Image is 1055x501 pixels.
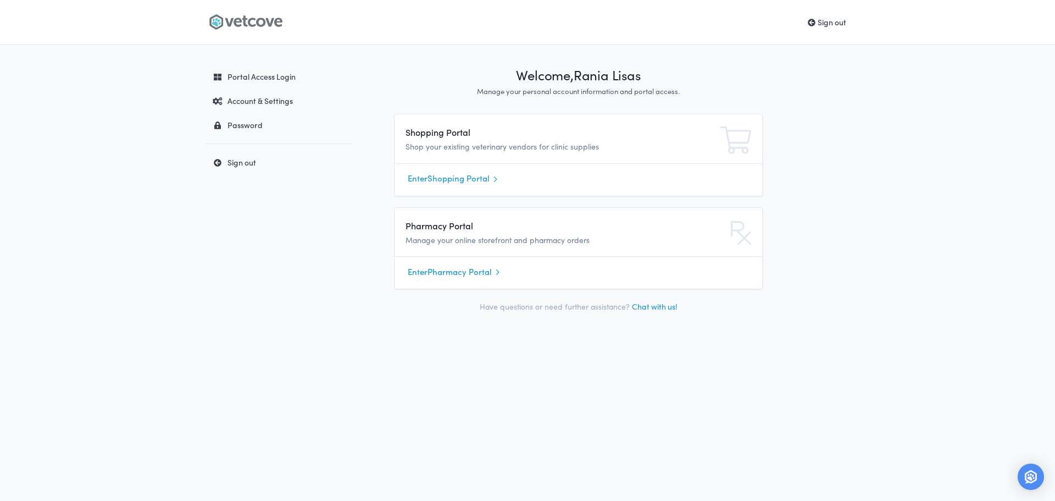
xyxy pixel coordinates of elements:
[206,67,353,86] a: Portal Access Login
[208,119,348,130] div: Password
[206,91,353,111] a: Account & Settings
[408,263,749,280] a: EnterPharmacy Portal
[208,157,348,168] div: Sign out
[808,16,846,27] a: Sign out
[406,234,636,246] p: Manage your online storefront and pharmacy orders
[206,152,353,172] a: Sign out
[408,170,749,187] a: EnterShopping Portal
[208,71,348,82] div: Portal Access Login
[208,95,348,106] div: Account & Settings
[406,141,636,153] p: Shop your existing veterinary vendors for clinic supplies
[394,86,763,97] p: Manage your personal account information and portal access.
[632,301,678,312] a: Chat with us!
[406,219,636,232] h4: Pharmacy Portal
[1018,464,1044,490] div: Open Intercom Messenger
[394,300,763,313] p: Have questions or need further assistance?
[206,115,353,135] a: Password
[394,67,763,84] h1: Welcome, Rania Lisas
[406,125,636,139] h4: Shopping Portal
